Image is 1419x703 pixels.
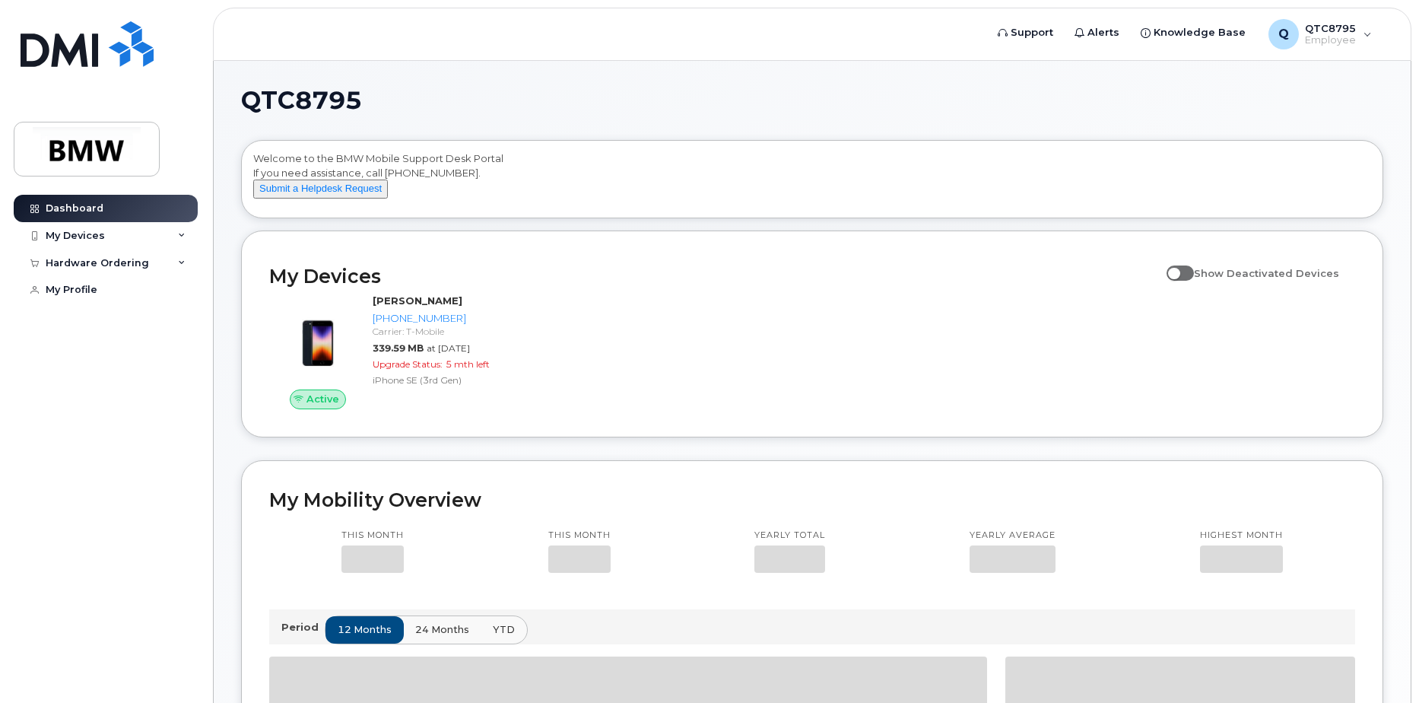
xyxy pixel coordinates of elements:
strong: [PERSON_NAME] [373,294,462,307]
a: Submit a Helpdesk Request [253,182,388,194]
input: Show Deactivated Devices [1167,259,1179,271]
span: YTD [493,622,515,637]
span: Upgrade Status: [373,358,443,370]
p: Period [281,620,325,635]
h2: My Devices [269,265,1159,288]
span: 24 months [415,622,469,637]
button: Submit a Helpdesk Request [253,180,388,199]
span: at [DATE] [427,342,470,354]
div: iPhone SE (3rd Gen) [373,374,521,386]
p: This month [341,530,404,542]
p: Yearly total [754,530,825,542]
p: Highest month [1200,530,1283,542]
span: Show Deactivated Devices [1194,267,1339,279]
div: Welcome to the BMW Mobile Support Desk Portal If you need assistance, call [PHONE_NUMBER]. [253,151,1371,212]
p: Yearly average [970,530,1056,542]
span: Active [306,392,339,406]
div: [PHONE_NUMBER] [373,311,521,326]
p: This month [548,530,611,542]
span: 339.59 MB [373,342,424,354]
span: QTC8795 [241,89,362,112]
a: Active[PERSON_NAME][PHONE_NUMBER]Carrier: T-Mobile339.59 MBat [DATE]Upgrade Status:5 mth leftiPho... [269,294,527,409]
h2: My Mobility Overview [269,488,1355,511]
span: 5 mth left [446,358,490,370]
div: Carrier: T-Mobile [373,325,521,338]
img: image20231002-3703462-1angbar.jpeg [281,301,354,374]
